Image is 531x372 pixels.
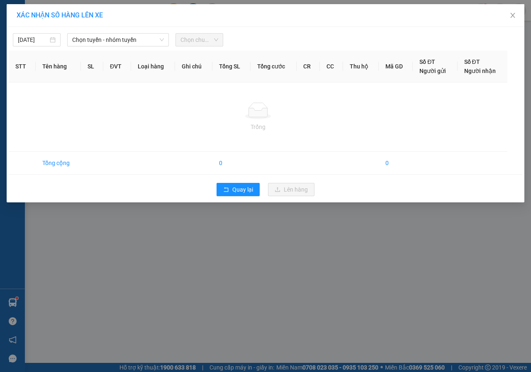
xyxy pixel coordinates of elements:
th: Tên hàng [36,51,81,83]
span: Số ĐT [464,58,480,65]
th: Loại hàng [131,51,175,83]
span: DĐ: [7,53,19,62]
div: VP [GEOGRAPHIC_DATA] [96,7,180,27]
th: CR [297,51,320,83]
th: Tổng SL [212,51,251,83]
th: Mã GD [379,51,413,83]
span: Chọn tuyến - nhóm tuyến [72,34,164,46]
th: SL [81,51,103,83]
td: 0 [212,152,251,175]
th: Thu hộ [343,51,379,83]
td: 0 [379,152,413,175]
th: Tổng cước [251,51,297,83]
div: [PERSON_NAME]//1G AMASA [7,17,90,37]
div: Trống [15,122,501,131]
div: 0914068752 [7,37,90,49]
span: Số ĐT [419,58,435,65]
div: BX Phía Bắc BMT [7,7,90,17]
span: Người nhận [464,68,496,74]
button: uploadLên hàng [268,183,314,196]
span: Nhận: [96,8,116,17]
span: Quay lại [232,185,253,194]
span: close [509,12,516,19]
span: Gửi: [7,8,20,17]
th: STT [9,51,36,83]
span: Chọn chuyến [180,34,218,46]
button: rollbackQuay lại [217,183,260,196]
span: BMT [19,49,45,63]
span: rollback [223,187,229,193]
input: 12/10/2025 [18,35,48,44]
span: Người gửi [419,68,446,74]
th: ĐVT [103,51,131,83]
th: Ghi chú [175,51,212,83]
div: PHƯỚC [96,27,180,37]
button: Close [501,4,524,27]
span: down [159,37,164,42]
th: CC [320,51,343,83]
span: XÁC NHẬN SỐ HÀNG LÊN XE [17,11,103,19]
div: 0829054054 [96,37,180,49]
td: Tổng cộng [36,152,81,175]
